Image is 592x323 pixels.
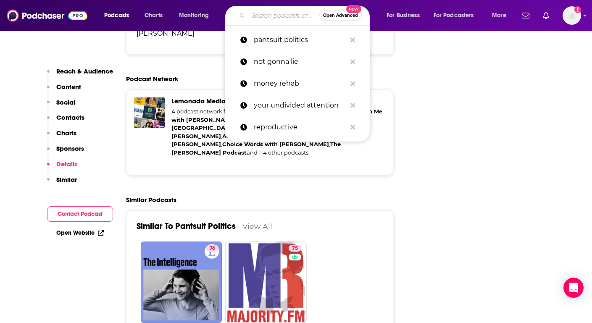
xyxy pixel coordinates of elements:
button: open menu [486,9,517,22]
p: not gonna lie [254,51,346,73]
a: reproductive [225,116,370,138]
p: reproductive [254,116,346,138]
a: 75 [289,245,301,252]
a: [GEOGRAPHIC_DATA] [171,124,235,131]
a: 76 [141,242,222,323]
button: Details [47,160,77,176]
a: Show notifications dropdown [539,8,553,23]
a: pantsuit politics [225,29,370,51]
img: Fail Better with David Duchovny [156,96,170,110]
span: , [221,133,222,139]
p: Details [56,160,77,168]
h2: Podcast Network [126,75,178,83]
a: 75 [225,242,307,323]
p: Social [56,98,75,106]
p: Sponsors [56,144,84,152]
p: money rehab [254,73,346,95]
img: Choice Words with Samantha Bee [153,120,166,134]
button: Reach & Audience [47,67,113,83]
p: Contacts [56,113,84,121]
span: More [492,10,506,21]
span: For Business [387,10,420,21]
span: , [329,141,330,147]
span: 75 [292,244,298,253]
img: Side Hustle School [142,106,156,120]
a: Everything Happens with [PERSON_NAME] [171,124,341,139]
a: Wiser Than Me with [PERSON_NAME] [171,108,382,123]
button: Sponsors [47,144,84,160]
button: Charts [47,129,76,144]
a: 76 [206,245,218,252]
a: View All [242,222,272,231]
span: Logged in as jerryparshall [563,6,581,25]
a: Charts [139,9,168,22]
button: Content [47,83,81,98]
a: your undivided attention [225,95,370,116]
span: For Podcasters [434,10,474,21]
button: Similar [47,176,77,191]
span: Monitoring [179,10,209,21]
button: Show profile menu [563,6,581,25]
button: Social [47,98,75,114]
a: Open Website [56,229,104,236]
p: your undivided attention [254,95,346,116]
div: Open Intercom Messenger [563,278,584,298]
span: Lemonada Media [171,97,232,105]
a: The [PERSON_NAME] Podcast [171,141,341,156]
img: User Profile [563,6,581,25]
p: pantsuit politics [254,29,346,51]
span: 76 [210,244,215,253]
a: Show notifications dropdown [518,8,533,23]
img: Cold [130,104,144,118]
button: open menu [381,9,430,22]
p: Similar [56,176,77,184]
h2: Similar Podcasts [126,196,176,204]
p: Content [56,83,81,91]
a: Similar To Pantsuit Politics [137,221,236,231]
img: Podchaser - Follow, Share and Rate Podcasts [7,8,87,24]
a: Lemonada Media [134,97,165,128]
img: Happier with Gretchen Rubin [132,92,146,105]
div: A podcast network featuring and 114 other podcasts. [171,108,386,157]
span: Podcasts [104,10,129,21]
button: Contacts [47,113,84,129]
span: New [346,5,361,13]
div: Search podcasts, credits, & more... [233,6,378,25]
p: Reach & Audience [56,67,113,75]
svg: Add a profile image [574,6,581,13]
a: Choice Words with [PERSON_NAME] [222,141,329,147]
button: Open AdvancedNew [319,11,362,21]
img: Threedom [154,108,168,121]
a: Lemonada Media [171,97,232,105]
img: Wiser Than Me with Julia Louis-Dreyfus [144,94,158,108]
span: Open Advanced [323,13,358,18]
button: open menu [98,9,140,22]
img: Add to Cart with Kulap Vilaysack & SuChin Pak [140,118,154,132]
img: Everything Happens with Kate Bowler [128,116,142,130]
button: open menu [173,9,220,22]
p: Charts [56,129,76,137]
button: open menu [428,9,486,22]
a: money rehab [225,73,370,95]
input: Search podcasts, credits, & more... [248,9,319,22]
span: , [221,141,222,147]
span: Charts [145,10,163,21]
button: Contact Podcast [47,206,113,222]
a: not gonna lie [225,51,370,73]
